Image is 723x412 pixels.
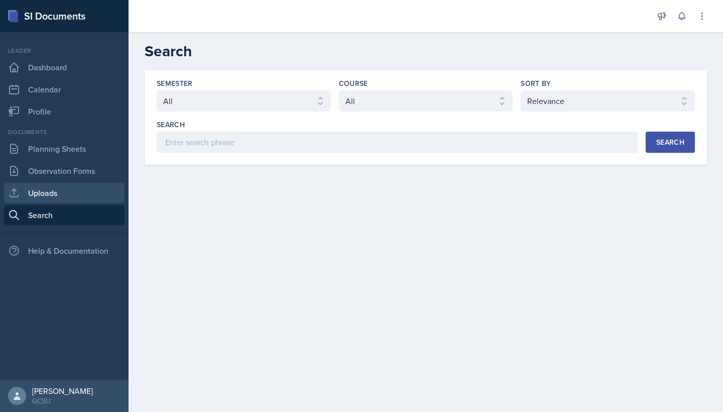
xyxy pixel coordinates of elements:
label: Course [339,78,368,88]
a: Search [4,205,125,225]
a: Dashboard [4,57,125,77]
label: Semester [157,78,193,88]
div: Search [656,138,684,146]
a: Planning Sheets [4,139,125,159]
div: Documents [4,128,125,137]
label: Search [157,120,185,130]
a: Uploads [4,183,125,203]
a: Observation Forms [4,161,125,181]
div: [PERSON_NAME] [32,386,93,396]
div: Leader [4,46,125,55]
div: Help & Documentation [4,241,125,261]
a: Profile [4,101,125,122]
button: Search [646,132,695,153]
div: GCSU [32,396,93,406]
a: Calendar [4,79,125,99]
h2: Search [145,42,707,60]
input: Enter search phrase [157,132,638,153]
label: Sort By [521,78,551,88]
